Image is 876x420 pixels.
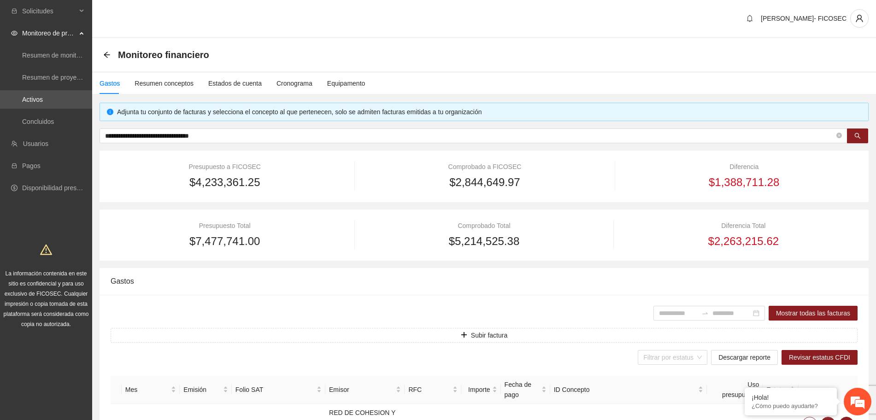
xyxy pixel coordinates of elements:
span: Revisar estatus CFDI [789,352,850,362]
span: ID Concepto [554,385,697,395]
a: Usuarios [23,140,48,147]
th: RFC [405,376,461,404]
span: $1,388,711.28 [709,174,779,191]
div: Presupuesto a FICOSEC [111,162,339,172]
span: swap-right [701,309,709,317]
span: Mes [125,385,170,395]
div: Gastos [111,268,858,294]
a: Activos [22,96,43,103]
a: Disponibilidad presupuestal [22,184,101,192]
th: Emisor [325,376,405,404]
span: bell [743,15,757,22]
button: Mostrar todas las facturas [769,306,858,321]
div: Diferencia Total [629,221,858,231]
div: Comprobado Total [370,221,598,231]
span: inbox [11,8,18,14]
span: Mostrar todas las facturas [776,308,850,318]
div: Cronograma [276,78,312,88]
span: $2,844,649.97 [449,174,520,191]
button: search [847,128,868,143]
span: Fecha de pago [505,379,540,400]
span: Monitoreo de proyectos [22,24,76,42]
a: Pagos [22,162,41,169]
div: Equipamento [327,78,365,88]
span: arrow-left [103,51,111,58]
span: Estatus [766,385,788,395]
th: Mes [122,376,180,404]
button: plusSubir factura [111,328,858,343]
span: Importe [465,385,490,395]
textarea: Escriba su mensaje y pulse “Intro” [5,251,176,284]
span: Emisor [329,385,394,395]
span: $7,477,741.00 [189,233,260,250]
a: Concluidos [22,118,54,125]
th: Emisión [180,376,232,404]
a: Resumen de monitoreo [22,52,89,59]
span: Solicitudes [22,2,76,20]
div: Gastos [100,78,120,88]
button: Descargar reporte [711,350,778,365]
button: user [850,9,869,28]
span: Folio SAT [235,385,315,395]
th: ID Concepto [550,376,707,404]
span: warning [40,244,52,256]
span: Emisión [183,385,221,395]
div: Diferencia [630,162,858,172]
div: Comprobado a FICOSEC [370,162,600,172]
p: ¿Cómo puedo ayudarte? [752,402,830,409]
span: close-circle [836,133,842,138]
span: Subir factura [471,330,507,340]
span: to [701,309,709,317]
span: $2,263,215.62 [708,233,779,250]
div: Estados de cuenta [208,78,262,88]
span: user [851,14,868,23]
span: Estamos en línea. [53,123,127,216]
span: $4,233,361.25 [189,174,260,191]
span: [PERSON_NAME]- FICOSEC [761,15,847,22]
button: Revisar estatus CFDI [782,350,858,365]
div: Chatee con nosotros ahora [48,47,155,59]
button: bell [742,11,757,26]
span: RFC [408,385,450,395]
th: Folio SAT [232,376,325,404]
span: Descargar reporte [718,352,770,362]
th: Uso presupuestal [707,376,763,404]
div: Adjunta tu conjunto de facturas y selecciona el concepto al que pertenecen, solo se admiten factu... [117,107,861,117]
a: Resumen de proyectos aprobados [22,74,121,81]
div: ¡Hola! [752,394,830,401]
th: Fecha de pago [501,376,550,404]
th: Estatus [763,376,799,404]
div: Presupuesto Total [111,221,339,231]
span: info-circle [107,109,113,115]
div: Resumen conceptos [135,78,194,88]
span: Monitoreo financiero [118,47,209,62]
span: search [854,133,861,140]
div: Back [103,51,111,59]
div: Minimizar ventana de chat en vivo [151,5,173,27]
span: eye [11,30,18,36]
span: $5,214,525.38 [449,233,519,250]
th: Importe [461,376,501,404]
span: La información contenida en este sitio es confidencial y para uso exclusivo de FICOSEC. Cualquier... [4,270,89,327]
span: plus [461,332,467,339]
span: close-circle [836,132,842,140]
